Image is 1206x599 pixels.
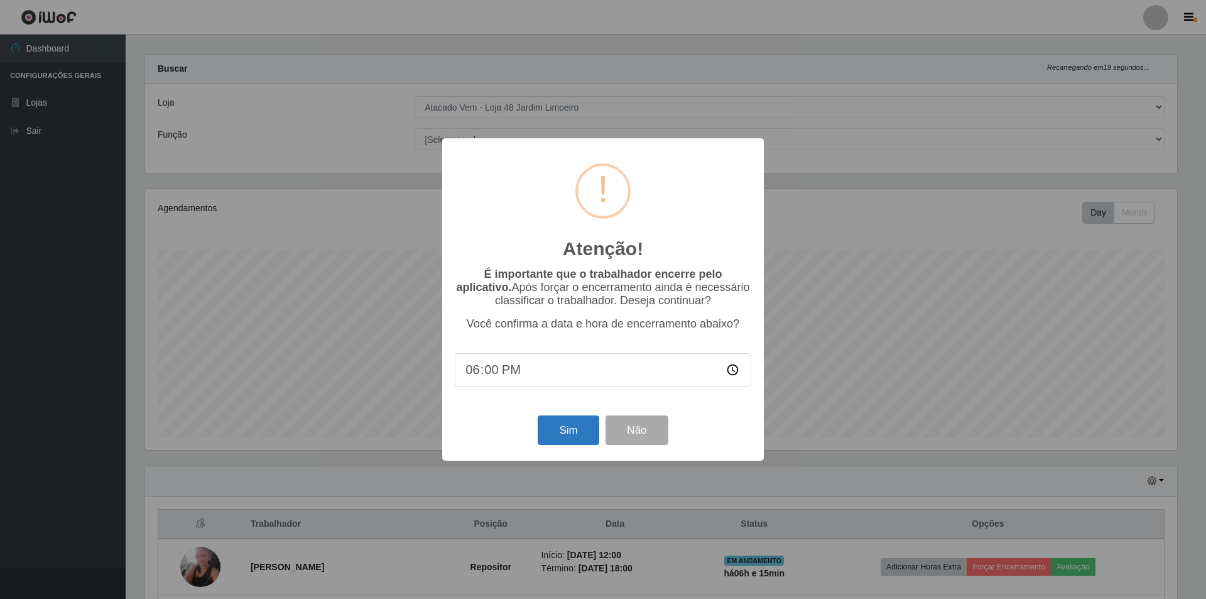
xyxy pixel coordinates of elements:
[563,238,643,260] h2: Atenção!
[455,268,751,307] p: Após forçar o encerramento ainda é necessário classificar o trabalhador. Deseja continuar?
[456,268,722,294] b: É importante que o trabalhador encerre pelo aplicativo.
[455,317,751,331] p: Você confirma a data e hora de encerramento abaixo?
[606,415,668,445] button: Não
[538,415,599,445] button: Sim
